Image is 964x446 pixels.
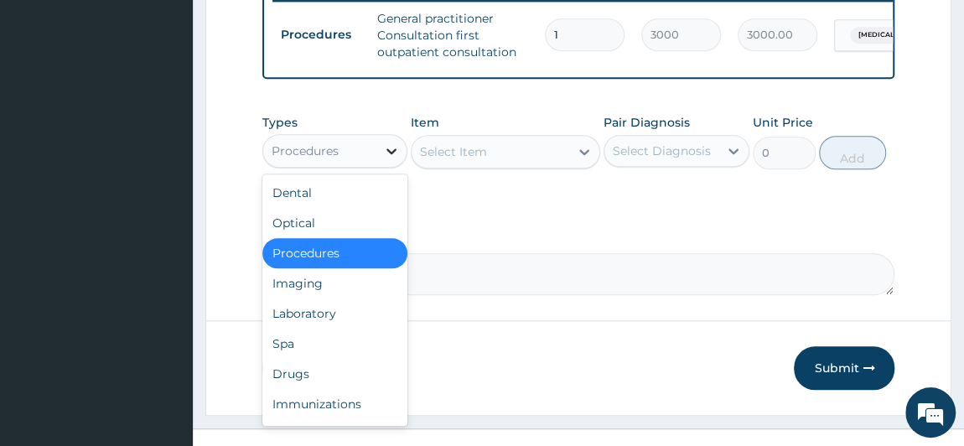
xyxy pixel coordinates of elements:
[262,359,408,389] div: Drugs
[613,143,711,159] div: Select Diagnosis
[262,298,408,329] div: Laboratory
[31,84,68,126] img: d_794563401_company_1708531726252_794563401
[850,27,929,44] span: [MEDICAL_DATA]
[262,389,408,419] div: Immunizations
[262,116,298,130] label: Types
[262,178,408,208] div: Dental
[794,346,894,390] button: Submit
[87,94,282,116] div: Chat with us now
[420,143,487,160] div: Select Item
[262,208,408,238] div: Optical
[275,8,315,49] div: Minimize live chat window
[272,19,369,50] td: Procedures
[8,281,319,340] textarea: Type your message and hit 'Enter'
[262,238,408,268] div: Procedures
[369,2,536,69] td: General practitioner Consultation first outpatient consultation
[411,114,439,131] label: Item
[272,143,339,159] div: Procedures
[262,329,408,359] div: Spa
[753,114,813,131] label: Unit Price
[819,136,886,169] button: Add
[262,268,408,298] div: Imaging
[97,122,231,292] span: We're online!
[604,114,690,131] label: Pair Diagnosis
[262,230,895,244] label: Comment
